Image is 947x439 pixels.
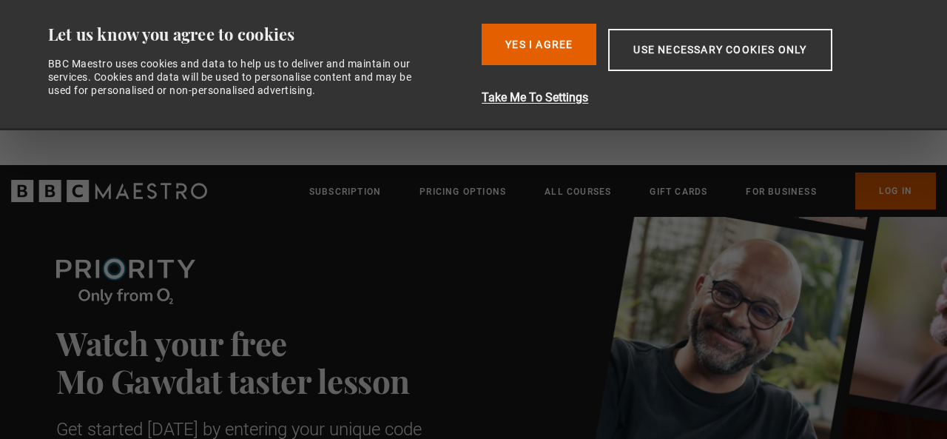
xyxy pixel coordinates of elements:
div: BBC Maestro uses cookies and data to help us to deliver and maintain our services. Cookies and da... [48,57,428,98]
nav: Primary [309,172,936,210]
button: Take Me To Settings [482,89,910,107]
a: For business [746,184,816,199]
a: Pricing Options [419,184,506,199]
div: Let us know you agree to cookies [48,24,471,45]
a: Log In [855,172,936,210]
button: Use necessary cookies only [608,29,832,71]
h1: Watch your free Mo Gawdat taster lesson [56,324,434,400]
a: Gift Cards [650,184,707,199]
a: All Courses [545,184,611,199]
svg: BBC Maestro [11,180,207,202]
a: Subscription [309,184,381,199]
button: Yes I Agree [482,24,596,65]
